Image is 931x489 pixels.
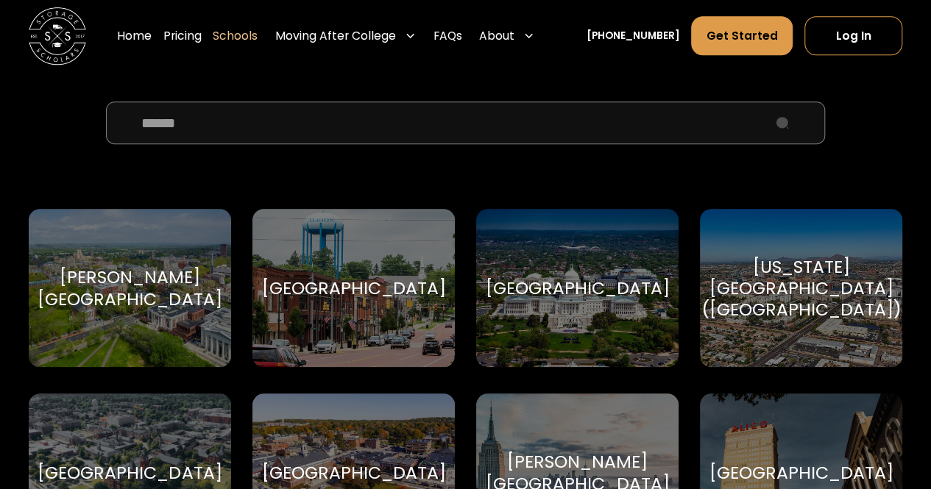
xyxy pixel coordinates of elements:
[479,27,514,44] div: About
[701,256,902,321] div: [US_STATE][GEOGRAPHIC_DATA] ([GEOGRAPHIC_DATA])
[269,16,422,57] div: Moving After College
[587,29,680,44] a: [PHONE_NUMBER]
[29,209,231,367] a: Go to selected school
[709,462,893,483] div: [GEOGRAPHIC_DATA]
[473,16,540,57] div: About
[163,16,202,57] a: Pricing
[433,16,462,57] a: FAQs
[252,209,455,367] a: Go to selected school
[691,16,793,55] a: Get Started
[261,277,445,299] div: [GEOGRAPHIC_DATA]
[29,7,86,65] img: Storage Scholars main logo
[29,30,902,79] h2: Find Your School
[213,16,258,57] a: Schools
[38,462,222,483] div: [GEOGRAPHIC_DATA]
[261,462,445,483] div: [GEOGRAPHIC_DATA]
[804,16,902,55] a: Log In
[476,209,679,367] a: Go to selected school
[275,27,396,44] div: Moving After College
[117,16,152,57] a: Home
[486,277,670,299] div: [GEOGRAPHIC_DATA]
[700,209,902,367] a: Go to selected school
[38,266,222,310] div: [PERSON_NAME][GEOGRAPHIC_DATA]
